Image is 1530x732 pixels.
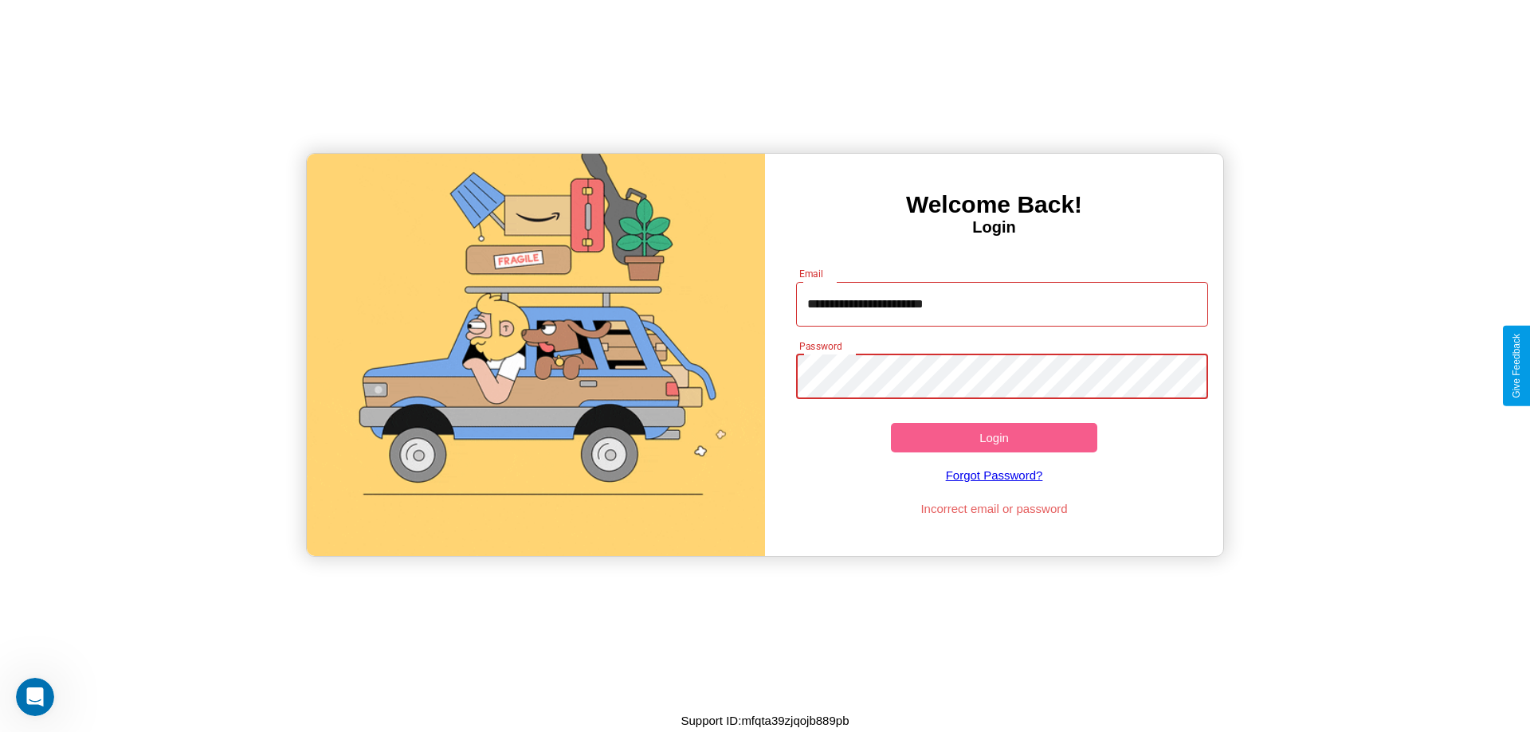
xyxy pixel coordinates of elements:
label: Email [799,267,824,280]
a: Forgot Password? [788,452,1201,498]
iframe: Intercom live chat [16,678,54,716]
div: Give Feedback [1511,334,1522,398]
h3: Welcome Back! [765,191,1223,218]
p: Support ID: mfqta39zjqojb889pb [681,710,849,731]
img: gif [307,154,765,556]
button: Login [891,423,1097,452]
label: Password [799,339,841,353]
h4: Login [765,218,1223,237]
p: Incorrect email or password [788,498,1201,519]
